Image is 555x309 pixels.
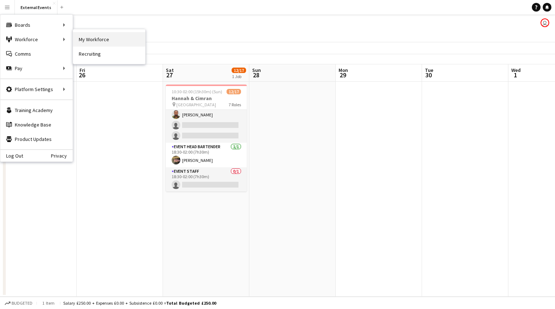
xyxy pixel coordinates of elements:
div: Salary £250.00 + Expenses £0.00 + Subsistence £0.00 = [63,300,216,306]
div: 1 Job [232,74,246,79]
app-card-role: Event staff0/118:30-02:00 (7h30m) [166,167,247,192]
app-job-card: 10:30-02:00 (15h30m) (Sun)12/17Hannah & Cimran [GEOGRAPHIC_DATA]7 Roles[PERSON_NAME]Event bartend... [166,85,247,192]
div: Platform Settings [0,82,73,96]
span: 10:30-02:00 (15h30m) (Sun) [172,89,222,94]
span: Sat [166,67,174,73]
a: Recruiting [73,47,145,61]
div: Boards [0,18,73,32]
span: Fri [79,67,85,73]
a: Log Out [0,153,23,159]
span: 26 [78,71,85,79]
span: Budgeted [12,301,33,306]
a: Product Updates [0,132,73,146]
button: Budgeted [4,299,34,307]
a: Privacy [51,153,73,159]
span: 1 item [40,300,57,306]
h3: Hannah & Cimran [166,95,247,102]
span: Sun [252,67,261,73]
span: Total Budgeted £250.00 [166,300,216,306]
a: Comms [0,47,73,61]
span: 28 [251,71,261,79]
span: 27 [165,71,174,79]
a: Training Academy [0,103,73,117]
app-user-avatar: Events by Camberwell Arms [541,18,549,27]
span: Wed [511,67,521,73]
span: 12/17 [227,89,241,94]
span: Tue [425,67,433,73]
div: Workforce [0,32,73,47]
span: 7 Roles [229,102,241,107]
span: 12/17 [232,68,246,73]
button: External Events [15,0,57,14]
a: Knowledge Base [0,117,73,132]
app-card-role: Event head Bartender1/118:30-02:00 (7h30m)[PERSON_NAME] [166,143,247,167]
div: Pay [0,61,73,76]
a: My Workforce [73,32,145,47]
span: Mon [339,67,348,73]
span: 30 [424,71,433,79]
span: [GEOGRAPHIC_DATA] [176,102,216,107]
span: 29 [337,71,348,79]
span: 1 [510,71,521,79]
app-card-role: Event bartender6I1/318:30-02:00 (7h30m)[PERSON_NAME] [166,97,247,143]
